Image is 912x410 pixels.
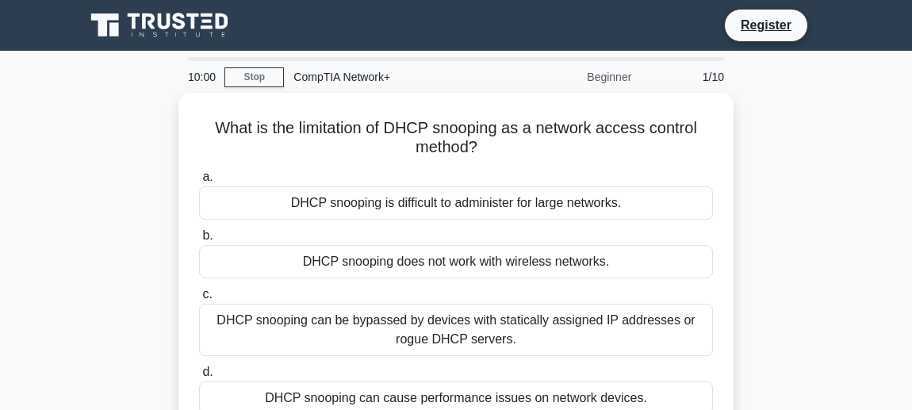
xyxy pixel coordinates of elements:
[202,365,213,378] span: d.
[197,118,715,158] h5: What is the limitation of DHCP snooping as a network access control method?
[202,228,213,242] span: b.
[202,287,212,301] span: c.
[284,61,502,93] div: CompTIA Network+
[199,245,713,278] div: DHCP snooping does not work with wireless networks.
[224,67,284,87] a: Stop
[202,170,213,183] span: a.
[641,61,734,93] div: 1/10
[731,15,801,35] a: Register
[502,61,641,93] div: Beginner
[178,61,224,93] div: 10:00
[199,186,713,220] div: DHCP snooping is difficult to administer for large networks.
[199,304,713,356] div: DHCP snooping can be bypassed by devices with statically assigned IP addresses or rogue DHCP serv...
